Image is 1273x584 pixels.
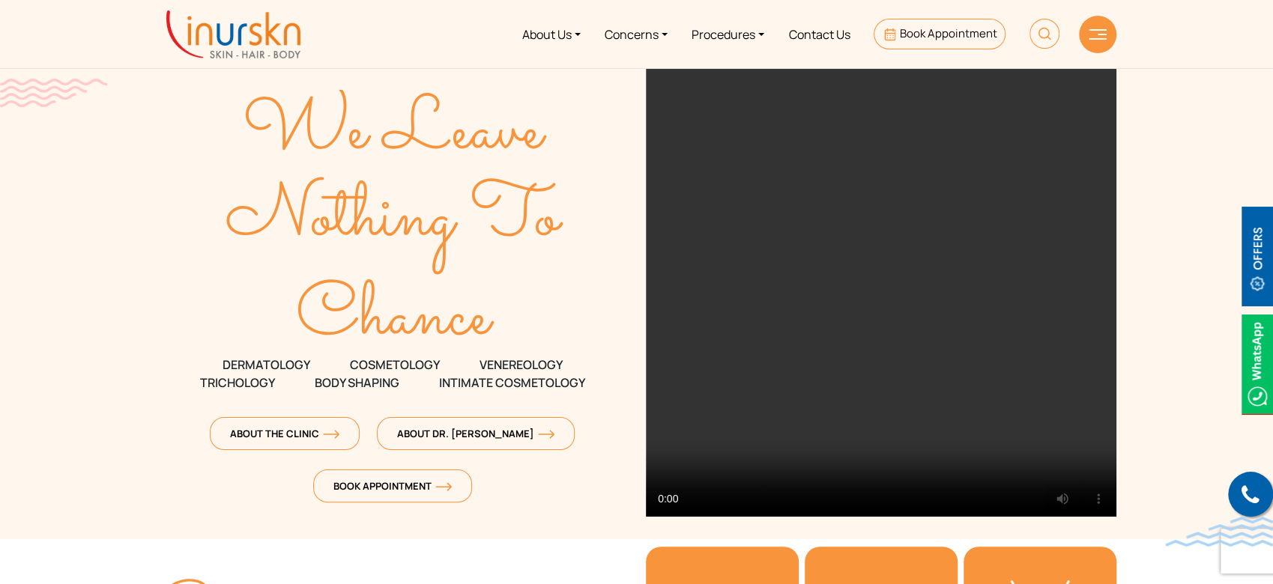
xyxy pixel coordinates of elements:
[313,469,472,502] a: Book Appointmentorange-arrow
[210,417,360,450] a: About The Clinicorange-arrow
[223,356,310,374] span: DERMATOLOGY
[377,417,575,450] a: About Dr. [PERSON_NAME]orange-arrow
[435,482,452,491] img: orange-arrow
[480,356,563,374] span: VENEREOLOGY
[593,6,680,62] a: Concerns
[230,427,339,440] span: About The Clinic
[538,430,554,439] img: orange-arrow
[350,356,440,374] span: COSMETOLOGY
[1242,314,1273,414] img: Whatsappicon
[397,427,554,440] span: About Dr. [PERSON_NAME]
[1165,517,1273,547] img: bluewave
[1242,207,1273,306] img: offerBt
[243,77,547,188] text: We Leave
[680,6,776,62] a: Procedures
[776,6,862,62] a: Contact Us
[1242,355,1273,371] a: Whatsappicon
[1029,19,1059,49] img: HeaderSearch
[1089,29,1107,40] img: hamLine.svg
[874,19,1005,49] a: Book Appointment
[295,263,494,374] text: Chance
[439,374,585,392] span: Intimate Cosmetology
[200,374,275,392] span: TRICHOLOGY
[166,10,300,58] img: inurskn-logo
[315,374,399,392] span: Body Shaping
[323,430,339,439] img: orange-arrow
[333,479,452,493] span: Book Appointment
[900,25,997,41] span: Book Appointment
[510,6,593,62] a: About Us
[226,163,563,274] text: Nothing To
